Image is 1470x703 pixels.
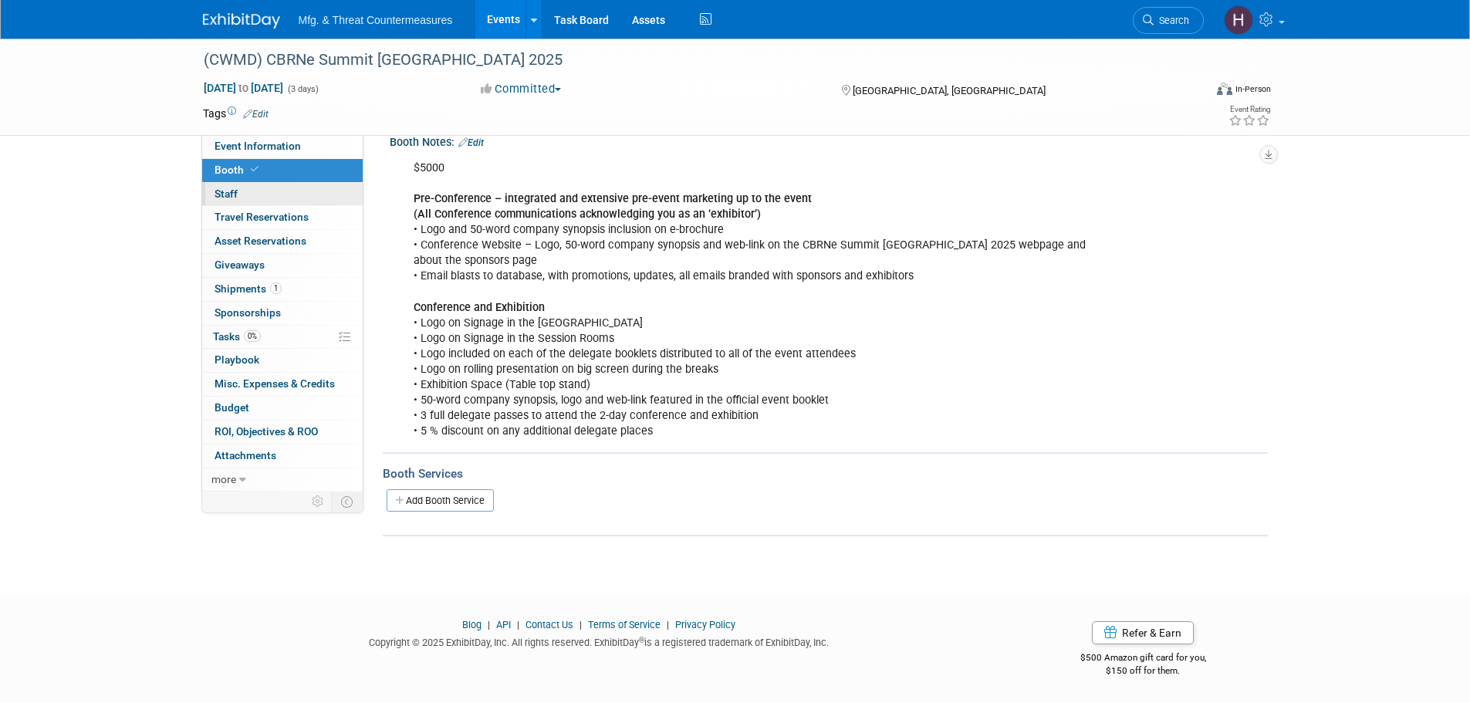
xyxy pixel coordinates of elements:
div: Booth Notes: [390,130,1268,150]
a: Add Booth Service [387,489,494,512]
span: 1 [270,282,282,294]
td: Toggle Event Tabs [331,492,363,512]
span: Booth [215,164,262,176]
img: Hillary Hawkins [1224,5,1253,35]
div: Copyright © 2025 ExhibitDay, Inc. All rights reserved. ExhibitDay is a registered trademark of Ex... [203,632,996,650]
span: | [663,619,673,630]
span: Misc. Expenses & Credits [215,377,335,390]
button: Committed [475,81,567,97]
span: Sponsorships [215,306,281,319]
div: Booth Services [383,465,1268,482]
a: Playbook [202,349,363,372]
span: Budget [215,401,249,414]
span: Playbook [215,353,259,366]
a: Tasks0% [202,326,363,349]
span: Staff [215,188,238,200]
span: | [513,619,523,630]
span: Giveaways [215,259,265,271]
span: Shipments [215,282,282,295]
img: ExhibitDay [203,13,280,29]
a: Staff [202,183,363,206]
span: more [211,473,236,485]
a: Contact Us [525,619,573,630]
div: In-Person [1235,83,1271,95]
div: $500 Amazon gift card for you, [1019,641,1268,677]
a: more [202,468,363,492]
a: Refer & Earn [1092,621,1194,644]
a: Travel Reservations [202,206,363,229]
span: ROI, Objectives & ROO [215,425,318,438]
a: Terms of Service [588,619,661,630]
span: Mfg. & Threat Countermeasures [299,14,453,26]
a: Search [1133,7,1204,34]
a: Giveaways [202,254,363,277]
div: Event Rating [1228,106,1270,113]
a: Attachments [202,444,363,468]
span: Search [1154,15,1189,26]
div: (CWMD) CBRNe Summit [GEOGRAPHIC_DATA] 2025 [198,46,1181,74]
span: [DATE] [DATE] [203,81,284,95]
a: API [496,619,511,630]
a: Event Information [202,135,363,158]
a: Shipments1 [202,278,363,301]
sup: ® [639,636,644,644]
a: Misc. Expenses & Credits [202,373,363,396]
span: (3 days) [286,84,319,94]
span: | [484,619,494,630]
a: Sponsorships [202,302,363,325]
span: 0% [244,330,261,342]
div: $150 off for them. [1019,664,1268,678]
td: Personalize Event Tab Strip [305,492,332,512]
a: Budget [202,397,363,420]
a: Blog [462,619,482,630]
div: Event Format [1113,80,1272,103]
span: Travel Reservations [215,211,309,223]
img: Format-Inperson.png [1217,83,1232,95]
span: to [236,82,251,94]
a: Booth [202,159,363,182]
i: Booth reservation complete [251,165,259,174]
b: Pre-Conference – integrated and extensive pre-event marketing up to the event [414,192,812,205]
div: $5000 • Logo and 50-word company synopsis inclusion on e-brochure • Conference Website – Logo, 50... [403,153,1098,447]
span: Attachments [215,449,276,461]
td: Tags [203,106,269,121]
a: Privacy Policy [675,619,735,630]
a: Asset Reservations [202,230,363,253]
b: (All Conference communications acknowledging you as an ‘exhibitor’) [414,208,761,221]
span: | [576,619,586,630]
span: Tasks [213,330,261,343]
a: Edit [458,137,484,148]
span: Event Information [215,140,301,152]
a: Edit [243,109,269,120]
b: Conference and Exhibition [414,301,545,314]
span: [GEOGRAPHIC_DATA], [GEOGRAPHIC_DATA] [853,85,1046,96]
span: Asset Reservations [215,235,306,247]
a: ROI, Objectives & ROO [202,421,363,444]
